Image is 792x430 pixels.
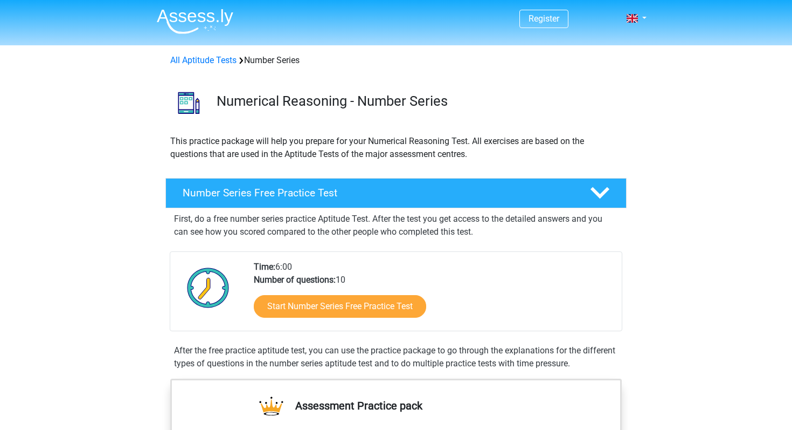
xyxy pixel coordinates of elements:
[170,135,622,161] p: This practice package will help you prepare for your Numerical Reasoning Test. All exercises are ...
[254,262,275,272] b: Time:
[166,80,212,126] img: number series
[217,93,618,110] h3: Numerical Reasoning - Number Series
[183,187,573,199] h4: Number Series Free Practice Test
[161,178,631,208] a: Number Series Free Practice Test
[529,13,559,24] a: Register
[166,54,626,67] div: Number Series
[170,55,237,65] a: All Aptitude Tests
[174,213,618,238] p: First, do a free number series practice Aptitude Test. After the test you get access to the detai...
[157,9,233,34] img: Assessly
[254,275,336,285] b: Number of questions:
[254,295,426,318] a: Start Number Series Free Practice Test
[181,261,235,315] img: Clock
[170,344,622,370] div: After the free practice aptitude test, you can use the practice package to go through the explana...
[246,261,621,331] div: 6:00 10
